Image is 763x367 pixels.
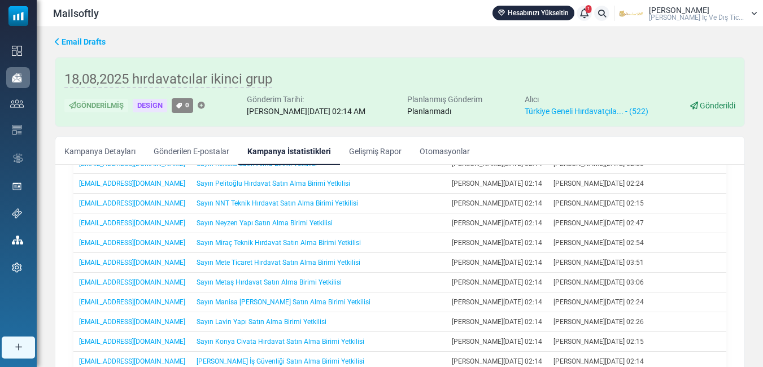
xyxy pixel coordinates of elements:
[172,98,193,112] a: 0
[145,137,238,165] a: Gönderilen E-postalar
[700,101,735,110] span: Gönderildi
[12,181,22,191] img: landing_pages.svg
[446,292,548,312] td: [PERSON_NAME][DATE] 02:14
[12,263,22,273] img: settings-icon.svg
[79,199,185,207] a: [EMAIL_ADDRESS][DOMAIN_NAME]
[197,357,364,365] a: [PERSON_NAME] İş Güvenliği Satın Alma Birimi Yetkilisi
[185,101,189,109] span: 0
[197,199,358,207] a: Sayın NNT Teknik Hırdavat Satın Alma Birimi Yetkilisi
[197,298,370,306] a: Sayın Manisa [PERSON_NAME] Satın Alma Birimi Yetkilisi
[197,239,361,247] a: Sayın Miraç Teknik Hırdavat Satın Alma Birimi Yetkilisi
[62,37,106,46] span: translation missing: tr.ms_sidebar.email_drafts
[492,6,574,20] a: Hesabınızı Yükseltin
[548,213,649,233] td: [PERSON_NAME][DATE] 02:47
[649,14,744,21] span: [PERSON_NAME] İç Ve Dış Tic...
[79,180,185,187] a: [EMAIL_ADDRESS][DOMAIN_NAME]
[79,338,185,346] a: [EMAIL_ADDRESS][DOMAIN_NAME]
[197,259,360,266] a: Sayın Mete Ticaret Hırdavat Satın Alma Birimi Yetkilisi
[446,233,548,253] td: [PERSON_NAME][DATE] 02:14
[649,6,709,14] span: [PERSON_NAME]
[197,219,333,227] a: Sayın Neyzen Yapı Satın Alma Birimi Yetkilisi
[79,357,185,365] a: [EMAIL_ADDRESS][DOMAIN_NAME]
[411,137,479,165] a: Otomasyonlar
[12,46,22,56] img: dashboard-icon.svg
[197,338,364,346] a: Sayın Konya Civata Hırdavat Satın Alma Birimi Yetkilisi
[446,253,548,273] td: [PERSON_NAME][DATE] 02:14
[197,318,326,326] a: Sayın Lavin Yapı Satın Alma Birimi Yetkilisi
[446,174,548,194] td: [PERSON_NAME][DATE] 02:14
[79,318,185,326] a: [EMAIL_ADDRESS][DOMAIN_NAME]
[197,180,350,187] a: Sayın Pelitoğlu Hırdavat Satın Alma Birimi Yetkilisi
[133,99,167,113] div: Design
[548,174,649,194] td: [PERSON_NAME][DATE] 02:24
[525,107,648,116] a: Türkiye Geneli Hırdavatçıla... - (522)
[618,5,646,22] img: User Logo
[340,137,411,165] a: Gelişmiş Rapor
[79,278,185,286] a: [EMAIL_ADDRESS][DOMAIN_NAME]
[79,298,185,306] a: [EMAIL_ADDRESS][DOMAIN_NAME]
[577,6,592,21] a: 1
[586,5,592,13] span: 1
[12,73,22,82] img: campaigns-icon-active.png
[79,239,185,247] a: [EMAIL_ADDRESS][DOMAIN_NAME]
[197,278,342,286] a: Sayın Metaş Hırdavat Satın Alma Birimi Yetkilisi
[64,71,272,88] span: 18,08,2025 hırdavatcılar ikinci grup
[525,94,648,106] div: Alıcı
[548,233,649,253] td: [PERSON_NAME][DATE] 02:54
[198,102,205,110] a: Etiket Ekle
[446,332,548,352] td: [PERSON_NAME][DATE] 02:14
[446,273,548,292] td: [PERSON_NAME][DATE] 02:14
[55,137,145,165] a: Kampanya Detayları
[247,106,365,117] div: [PERSON_NAME][DATE] 02:14 AM
[407,94,482,106] div: Planlanmış Gönderim
[8,6,28,26] img: mailsoftly_icon_blue_white.svg
[247,94,365,106] div: Gönderim Tarihi:
[79,219,185,227] a: [EMAIL_ADDRESS][DOMAIN_NAME]
[238,137,340,165] a: Kampanya İstatistikleri
[548,194,649,213] td: [PERSON_NAME][DATE] 02:15
[12,125,22,135] img: email-templates-icon.svg
[446,194,548,213] td: [PERSON_NAME][DATE] 02:14
[55,36,106,48] a: Email Drafts
[446,213,548,233] td: [PERSON_NAME][DATE] 02:14
[64,99,128,113] div: Gönderilmiş
[79,259,185,266] a: [EMAIL_ADDRESS][DOMAIN_NAME]
[53,6,99,21] span: Mailsoftly
[548,332,649,352] td: [PERSON_NAME][DATE] 02:15
[12,152,24,165] img: workflow.svg
[446,312,548,332] td: [PERSON_NAME][DATE] 02:14
[407,107,451,116] span: Planlanmadı
[12,208,22,219] img: support-icon.svg
[548,312,649,332] td: [PERSON_NAME][DATE] 02:26
[618,5,757,22] a: User Logo [PERSON_NAME] [PERSON_NAME] İç Ve Dış Tic...
[548,292,649,312] td: [PERSON_NAME][DATE] 02:24
[10,99,24,107] img: contacts-icon.svg
[548,253,649,273] td: [PERSON_NAME][DATE] 03:51
[548,273,649,292] td: [PERSON_NAME][DATE] 03:06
